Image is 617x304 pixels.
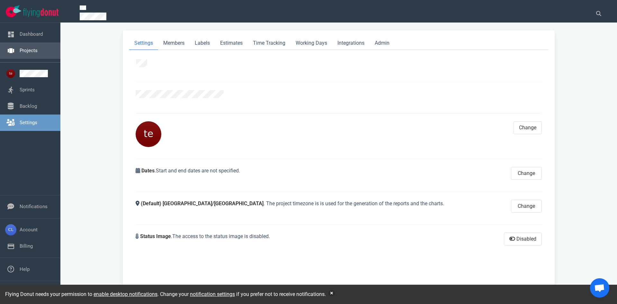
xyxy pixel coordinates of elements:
a: Settings [20,120,37,125]
a: Admin [370,37,395,50]
a: enable desktop notifications [94,291,157,297]
span: The access to the status image is disabled. [172,233,270,239]
span: Flying Donut needs your permission to [5,291,157,297]
button: Change [514,121,542,134]
span: Disabled [515,235,536,243]
a: Settings [129,37,158,50]
div: . [132,229,500,249]
a: Projects [20,48,38,53]
a: Notifications [20,204,48,209]
strong: (Default) [GEOGRAPHIC_DATA]/[GEOGRAPHIC_DATA] [141,200,264,207]
button: Disabled [504,233,542,245]
a: Members [158,37,190,50]
strong: Dates [141,168,155,174]
button: Change [511,200,542,213]
a: Integrations [332,37,370,50]
div: Chat abierto [590,278,609,298]
a: Estimates [215,37,248,50]
img: Flying Donut text logo [23,8,58,17]
div: . [132,163,507,184]
a: Time Tracking [248,37,291,50]
button: Change [511,167,542,180]
a: Help [20,266,30,272]
a: Working Days [291,37,332,50]
a: Backlog [20,103,37,109]
strong: Status Image [140,233,171,239]
a: Dashboard [20,31,43,37]
img: Avatar [136,121,161,147]
span: Start and end dates are not specified. [156,168,240,174]
span: . Change your if you prefer not to receive notifications. [157,291,326,297]
div: . The project timezone is is used for the generation of the reports and the charts. [132,196,507,216]
a: Billing [20,243,33,249]
a: Sprints [20,87,35,93]
a: Labels [190,37,215,50]
a: notification settings [190,291,235,297]
a: Account [20,227,38,233]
